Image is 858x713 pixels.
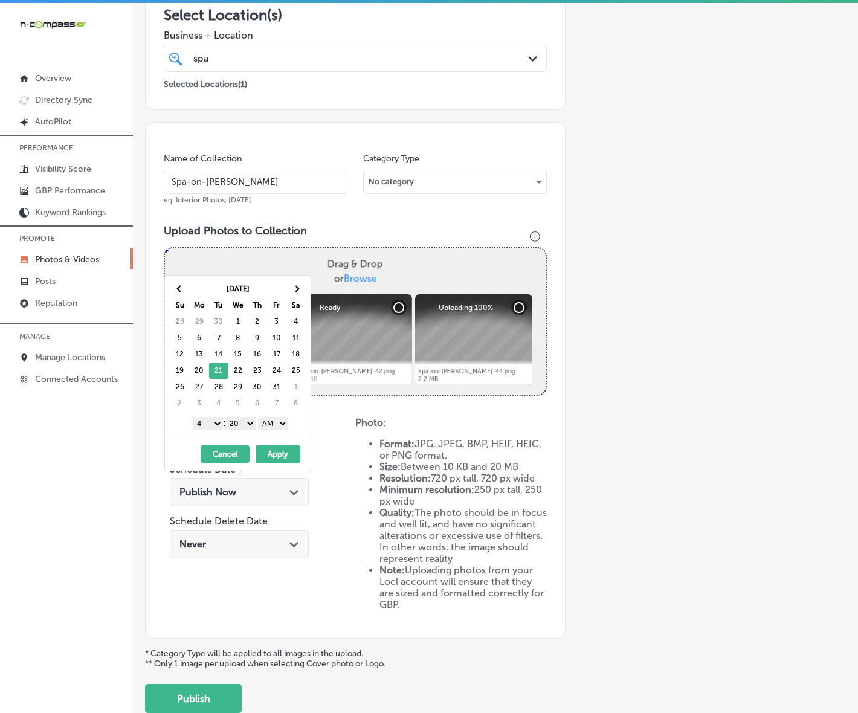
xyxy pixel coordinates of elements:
[170,414,311,432] div: :
[379,438,414,450] strong: Format:
[248,363,267,379] td: 23
[164,153,242,164] label: Name of Collection
[286,363,306,379] td: 25
[170,314,190,330] td: 28
[379,461,401,473] strong: Size:
[190,395,209,411] td: 3
[228,363,248,379] td: 22
[248,379,267,395] td: 30
[248,330,267,346] td: 9
[145,648,846,669] p: * Category Type will be applied to all images in the upload. ** Only 1 image per upload when sele...
[209,395,228,411] td: 4
[379,461,547,473] li: Between 10 KB and 20 MB
[190,379,209,395] td: 27
[179,538,206,550] span: Never
[201,445,250,463] button: Cancel
[344,273,377,284] span: Browse
[379,484,474,495] strong: Minimum resolution:
[190,346,209,363] td: 13
[379,564,405,576] strong: Note:
[286,346,306,363] td: 18
[190,330,209,346] td: 6
[355,417,386,428] strong: Photo:
[286,379,306,395] td: 1
[35,164,91,174] p: Visibility Score
[286,330,306,346] td: 11
[170,346,190,363] td: 12
[363,153,419,164] label: Category Type
[228,379,248,395] td: 29
[323,252,388,291] label: Drag & Drop or
[35,73,71,83] p: Overview
[164,74,247,89] p: Selected Locations ( 1 )
[170,363,190,379] td: 19
[267,314,286,330] td: 3
[267,363,286,379] td: 24
[190,314,209,330] td: 29
[35,186,105,196] p: GBP Performance
[267,346,286,363] td: 17
[228,395,248,411] td: 5
[248,346,267,363] td: 16
[170,330,190,346] td: 5
[170,297,190,314] th: Su
[35,298,77,308] p: Reputation
[35,276,56,286] p: Posts
[209,363,228,379] td: 21
[379,484,547,507] li: 250 px tall, 250 px wide
[379,507,414,518] strong: Quality:
[267,330,286,346] td: 10
[35,374,118,384] p: Connected Accounts
[228,297,248,314] th: We
[364,172,546,192] div: No category
[379,473,431,484] strong: Resolution:
[286,297,306,314] th: Sa
[35,117,71,127] p: AutoPilot
[19,19,86,30] img: 660ab0bf-5cc7-4cb8-ba1c-48b5ae0f18e60NCTV_CLogo_TV_Black_-500x88.png
[179,486,236,498] span: Publish Now
[267,297,286,314] th: Fr
[164,30,547,41] span: Business + Location
[170,395,190,411] td: 2
[35,95,92,105] p: Directory Sync
[164,224,547,237] h3: Upload Photos to Collection
[35,352,105,363] p: Manage Locations
[209,330,228,346] td: 7
[190,281,286,297] th: [DATE]
[145,684,242,713] button: Publish
[286,395,306,411] td: 8
[228,330,248,346] td: 8
[164,196,251,204] span: eg. Interior Photos, [DATE]
[286,314,306,330] td: 4
[209,297,228,314] th: Tu
[228,314,248,330] td: 1
[256,445,300,463] button: Apply
[379,438,547,461] li: JPG, JPEG, BMP, HEIF, HEIC, or PNG format.
[209,346,228,363] td: 14
[228,346,248,363] td: 15
[379,564,547,610] li: Uploading photos from your Locl account will ensure that they are sized and formatted correctly f...
[248,314,267,330] td: 2
[190,363,209,379] td: 20
[190,297,209,314] th: Mo
[209,314,228,330] td: 30
[164,170,347,194] input: Title
[379,507,547,564] li: The photo should be in focus and well lit, and have no significant alterations or excessive use o...
[209,379,228,395] td: 28
[248,297,267,314] th: Th
[379,473,547,484] li: 720 px tall, 720 px wide
[35,207,106,218] p: Keyword Rankings
[170,379,190,395] td: 26
[267,395,286,411] td: 7
[248,395,267,411] td: 6
[35,254,99,265] p: Photos & Videos
[267,379,286,395] td: 31
[170,515,268,527] label: Schedule Delete Date
[164,6,547,24] h3: Select Location(s)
